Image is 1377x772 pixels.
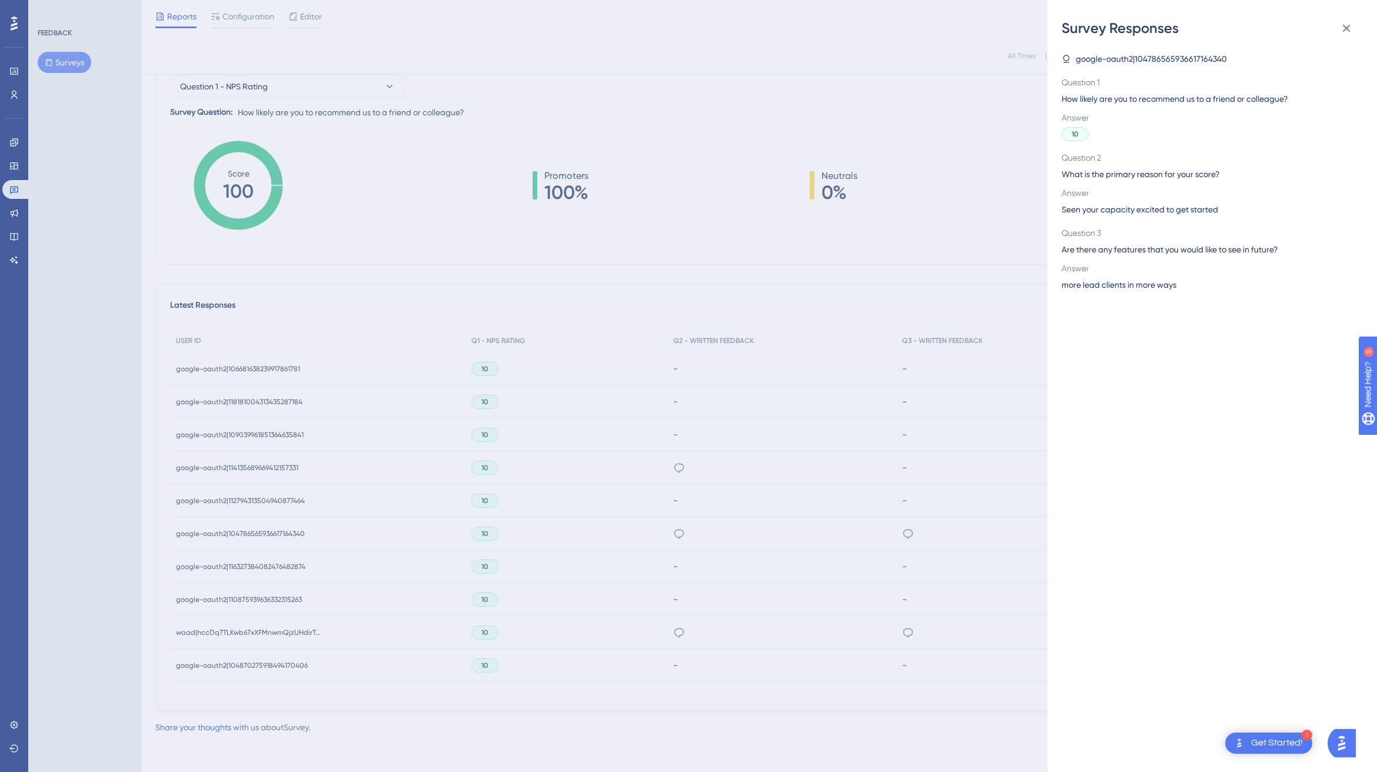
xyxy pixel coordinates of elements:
[1062,167,1353,181] span: What is the primary reason for your score?
[1328,726,1363,761] iframe: UserGuiding AI Assistant Launcher
[1062,186,1353,200] span: Answer
[1062,111,1353,125] span: Answer
[1251,737,1303,750] div: Get Started!
[1062,151,1353,165] span: Question 2
[1062,226,1353,240] span: Question 3
[1062,92,1353,106] span: How likely are you to recommend us to a friend or colleague?
[1062,278,1176,292] span: more lead clients in more ways
[1072,129,1079,139] span: 10
[1062,19,1363,38] div: Survey Responses
[1062,75,1353,89] span: Question 1
[1302,730,1312,740] div: 1
[1232,736,1246,750] img: launcher-image-alternative-text
[82,6,85,15] div: 5
[1076,52,1227,66] span: google-oauth2|104786565936617164340
[1062,202,1218,217] span: Seen your capacity excited to get started
[1062,242,1353,257] span: Are there any features that you would like to see in future?
[1225,733,1312,754] div: Open Get Started! checklist, remaining modules: 1
[28,3,74,17] span: Need Help?
[1062,261,1353,275] span: Answer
